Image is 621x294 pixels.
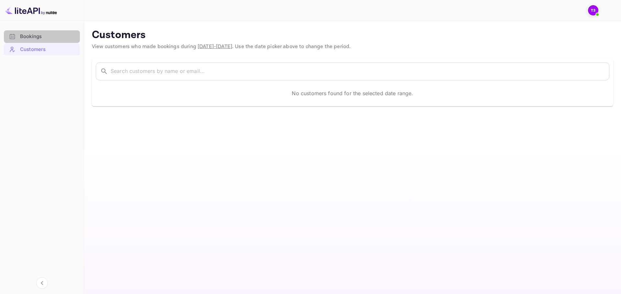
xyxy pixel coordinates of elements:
div: Customers [20,46,77,53]
p: Customers [92,29,613,42]
span: [DATE] - [DATE] [198,43,232,50]
img: LiteAPI logo [5,5,57,15]
p: No customers found for the selected date range. [292,89,413,97]
div: Bookings [20,33,77,40]
input: Search customers by name or email... [111,62,609,80]
div: Bookings [4,30,80,43]
a: Customers [4,43,80,55]
img: Traveloka 3PS02 [588,5,598,15]
div: Customers [4,43,80,56]
span: View customers who made bookings during . Use the date picker above to change the period. [92,43,351,50]
a: Bookings [4,30,80,42]
button: Collapse navigation [36,277,48,289]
